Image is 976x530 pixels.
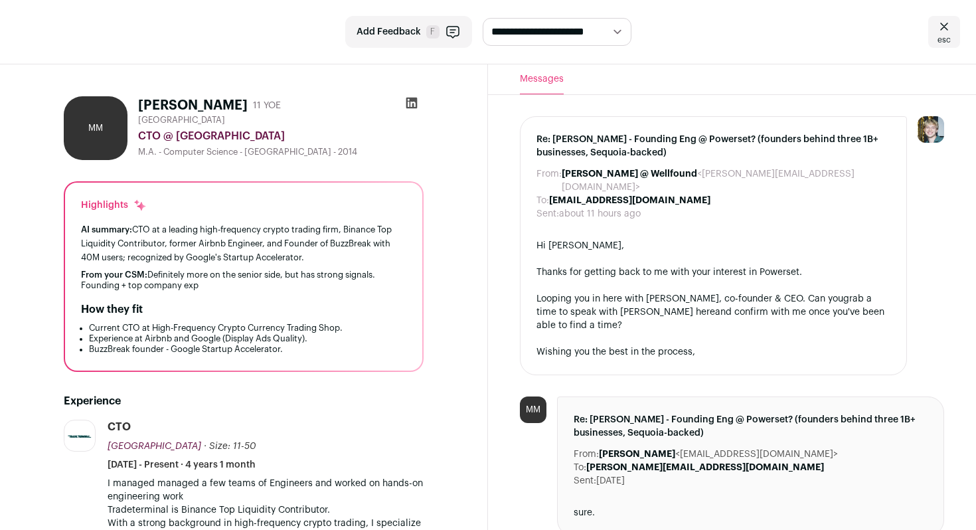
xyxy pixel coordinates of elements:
b: [PERSON_NAME] @ Wellfound [562,169,697,179]
img: 6494470-medium_jpg [918,116,944,143]
span: · Size: 11-50 [204,442,256,451]
span: Add Feedback [357,25,421,39]
div: CTO at a leading high-frequency crypto trading firm, Binance Top Liquidity Contributor, former Ai... [81,222,406,264]
div: 11 YOE [253,99,281,112]
img: da6f3c953fa99e0e8d38f1290d17c08ef02b40183bcfae18948db9f2ae7d28dc.jpg [64,430,95,442]
div: Definitely more on the senior side, but has strong signals. Founding + top company exp [81,270,406,291]
h1: [PERSON_NAME] [138,96,248,115]
dd: <[PERSON_NAME][EMAIL_ADDRESS][DOMAIN_NAME]> [562,167,890,194]
li: Current CTO at High-Frequency Crypto Currency Trading Shop. [89,323,406,333]
li: BuzzBreak founder - Google Startup Accelerator. [89,344,406,355]
dd: about 11 hours ago [559,207,641,221]
div: Hi [PERSON_NAME], [536,239,890,252]
b: [PERSON_NAME] [599,450,675,459]
div: CTO @ [GEOGRAPHIC_DATA] [138,128,424,144]
dt: To: [574,461,586,474]
span: F [426,25,440,39]
dd: <[EMAIL_ADDRESS][DOMAIN_NAME]> [599,448,838,461]
span: esc [937,35,951,45]
div: M.A. - Computer Science - [GEOGRAPHIC_DATA] - 2014 [138,147,424,157]
span: [GEOGRAPHIC_DATA] [138,115,225,126]
h2: Experience [64,393,424,409]
span: Re: [PERSON_NAME] - Founding Eng @ Powerset? (founders behind three 1B+ businesses, Sequoia-backed) [536,133,890,159]
div: CTO [108,420,131,434]
span: From your CSM: [81,270,147,279]
span: [DATE] - Present · 4 years 1 month [108,458,256,472]
dd: [DATE] [596,474,625,487]
div: MM [520,397,546,423]
dt: Sent: [536,207,559,221]
dt: From: [574,448,599,461]
div: Thanks for getting back to me with your interest in Powerset. [536,266,890,279]
dt: From: [536,167,562,194]
span: [GEOGRAPHIC_DATA] [108,442,201,451]
div: Looping you in here with [PERSON_NAME], co-founder & CEO. Can you and confirm with me once you've... [536,292,890,332]
li: Experience at Airbnb and Google (Display Ads Quality). [89,333,406,344]
div: Highlights [81,199,147,212]
b: [PERSON_NAME][EMAIL_ADDRESS][DOMAIN_NAME] [586,463,824,472]
dt: Sent: [574,474,596,487]
a: esc [928,16,960,48]
span: AI summary: [81,225,132,234]
div: sure. [574,506,928,519]
h2: How they fit [81,302,143,317]
b: [EMAIL_ADDRESS][DOMAIN_NAME] [549,196,710,205]
button: Add Feedback F [345,16,472,48]
div: Wishing you the best in the process, [536,345,890,359]
span: Re: [PERSON_NAME] - Founding Eng @ Powerset? (founders behind three 1B+ businesses, Sequoia-backed) [574,413,928,440]
button: Messages [520,64,564,94]
dt: To: [536,194,549,207]
div: MM [64,96,127,160]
